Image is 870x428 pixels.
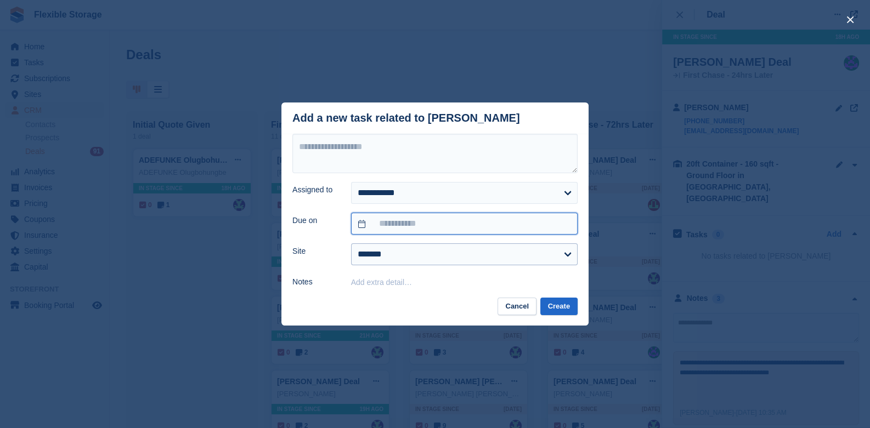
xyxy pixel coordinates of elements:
[292,184,338,196] label: Assigned to
[540,298,578,316] button: Create
[292,215,338,226] label: Due on
[351,278,412,287] button: Add extra detail…
[292,246,338,257] label: Site
[292,112,520,124] div: Add a new task related to [PERSON_NAME]
[841,11,859,28] button: close
[292,276,338,288] label: Notes
[498,298,536,316] button: Cancel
